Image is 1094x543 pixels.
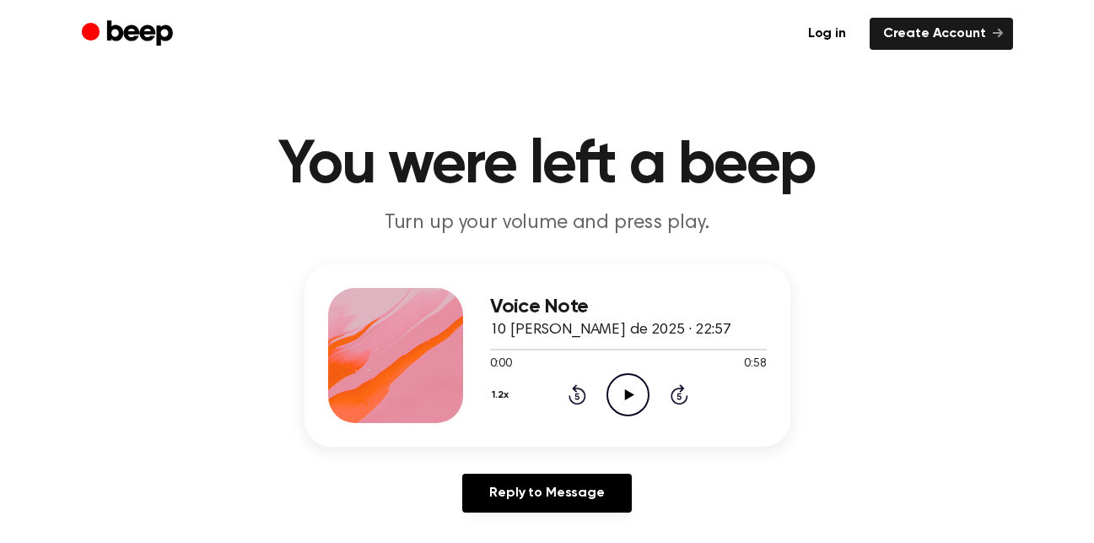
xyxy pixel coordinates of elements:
[490,381,515,410] button: 1.2x
[744,356,766,373] span: 0:58
[82,18,177,51] a: Beep
[462,474,631,513] a: Reply to Message
[490,296,767,318] h3: Voice Note
[116,135,979,196] h1: You were left a beep
[795,18,860,50] a: Log in
[870,18,1013,50] a: Create Account
[490,323,731,338] span: 10 [PERSON_NAME] de 2025 · 22:57
[490,356,512,373] span: 0:00
[224,209,871,237] p: Turn up your volume and press play.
